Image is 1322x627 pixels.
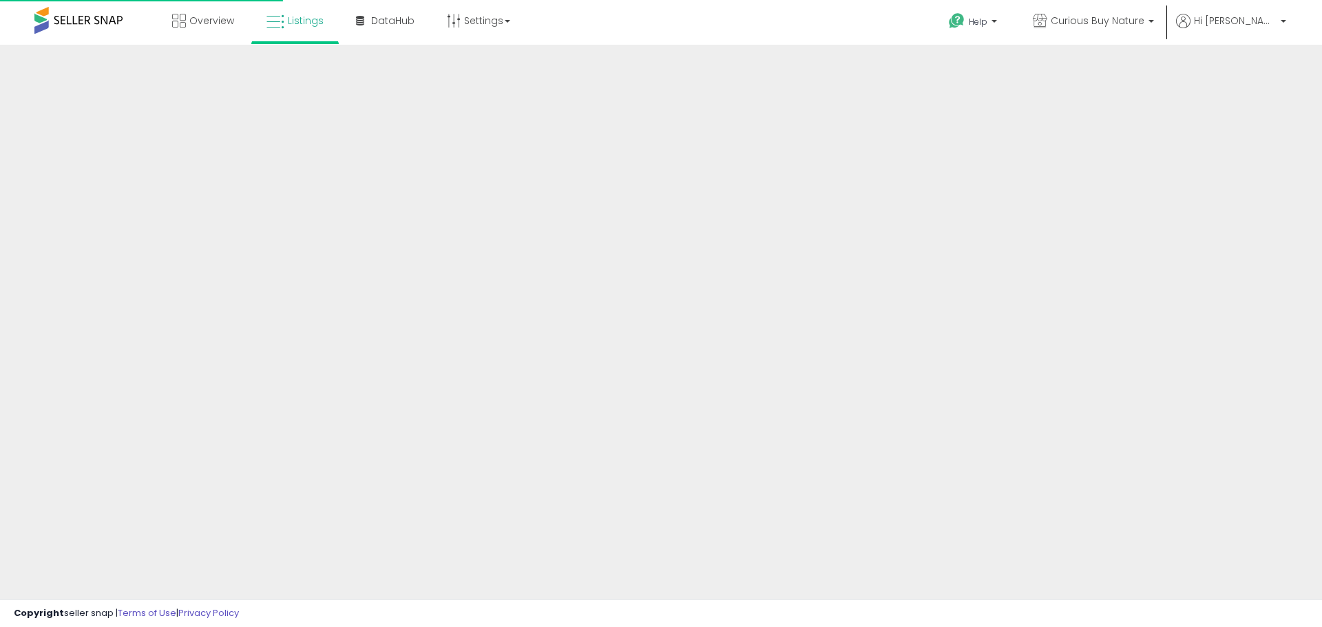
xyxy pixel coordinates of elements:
a: Hi [PERSON_NAME] [1176,14,1286,45]
span: DataHub [371,14,415,28]
strong: Copyright [14,606,64,619]
span: Overview [189,14,234,28]
span: Hi [PERSON_NAME] [1194,14,1277,28]
a: Terms of Use [118,606,176,619]
a: Help [938,2,1011,45]
span: Listings [288,14,324,28]
a: Privacy Policy [178,606,239,619]
div: seller snap | | [14,607,239,620]
i: Get Help [948,12,965,30]
span: Curious Buy Nature [1051,14,1144,28]
span: Help [969,16,987,28]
